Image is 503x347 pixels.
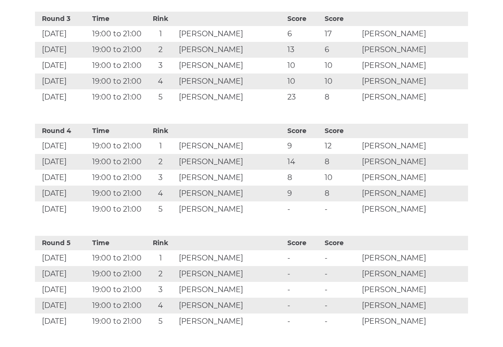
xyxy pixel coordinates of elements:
td: [PERSON_NAME] [360,202,468,218]
td: 9 [285,186,322,202]
td: - [285,298,322,314]
td: [PERSON_NAME] [360,314,468,330]
td: [PERSON_NAME] [360,298,468,314]
th: Round 5 [35,236,90,251]
td: [PERSON_NAME] [177,42,285,58]
th: Score [285,12,322,27]
td: [DATE] [35,170,90,186]
td: 3 [145,58,177,74]
td: 5 [145,202,177,218]
th: Score [322,236,360,251]
td: 23 [285,90,322,106]
td: [PERSON_NAME] [360,282,468,298]
td: 19:00 to 21:00 [90,154,145,170]
td: [DATE] [35,58,90,74]
td: [DATE] [35,90,90,106]
td: [PERSON_NAME] [360,90,468,106]
td: [PERSON_NAME] [177,251,285,267]
td: [PERSON_NAME] [360,251,468,267]
td: 6 [285,27,322,42]
td: 6 [322,42,360,58]
td: 12 [322,139,360,154]
td: 4 [145,186,177,202]
td: 19:00 to 21:00 [90,282,145,298]
td: 10 [322,58,360,74]
td: [DATE] [35,282,90,298]
th: Score [285,236,322,251]
td: 3 [145,282,177,298]
td: [PERSON_NAME] [177,314,285,330]
td: [PERSON_NAME] [360,58,468,74]
td: [DATE] [35,298,90,314]
td: - [285,267,322,282]
td: 13 [285,42,322,58]
td: 4 [145,74,177,90]
th: Round 4 [35,124,90,139]
td: 8 [322,154,360,170]
td: 19:00 to 21:00 [90,27,145,42]
td: [DATE] [35,42,90,58]
td: [DATE] [35,314,90,330]
td: - [322,282,360,298]
td: 2 [145,267,177,282]
td: 10 [285,74,322,90]
td: [PERSON_NAME] [177,282,285,298]
td: [PERSON_NAME] [177,90,285,106]
td: 19:00 to 21:00 [90,170,145,186]
td: [DATE] [35,186,90,202]
td: - [322,267,360,282]
td: [DATE] [35,139,90,154]
td: 8 [285,170,322,186]
td: 17 [322,27,360,42]
td: [DATE] [35,267,90,282]
td: [PERSON_NAME] [177,170,285,186]
th: Round 3 [35,12,90,27]
td: - [285,202,322,218]
td: 19:00 to 21:00 [90,139,145,154]
td: 1 [145,139,177,154]
td: [DATE] [35,154,90,170]
td: [PERSON_NAME] [360,186,468,202]
td: 10 [322,170,360,186]
td: [DATE] [35,251,90,267]
td: 5 [145,90,177,106]
td: [PERSON_NAME] [177,298,285,314]
td: 1 [145,27,177,42]
td: 19:00 to 21:00 [90,186,145,202]
th: Score [322,124,360,139]
td: - [322,202,360,218]
td: [PERSON_NAME] [177,58,285,74]
th: Time [90,124,145,139]
td: 19:00 to 21:00 [90,314,145,330]
td: 19:00 to 21:00 [90,251,145,267]
td: 19:00 to 21:00 [90,42,145,58]
th: Rink [145,236,177,251]
td: [PERSON_NAME] [360,42,468,58]
td: [DATE] [35,202,90,218]
td: - [322,314,360,330]
td: 2 [145,154,177,170]
td: 4 [145,298,177,314]
td: 19:00 to 21:00 [90,202,145,218]
th: Rink [145,12,177,27]
td: [PERSON_NAME] [177,267,285,282]
td: 9 [285,139,322,154]
th: Score [322,12,360,27]
td: 1 [145,251,177,267]
td: 3 [145,170,177,186]
td: - [322,251,360,267]
td: [PERSON_NAME] [177,27,285,42]
td: 10 [322,74,360,90]
td: 19:00 to 21:00 [90,90,145,106]
td: 2 [145,42,177,58]
td: 8 [322,186,360,202]
td: [PERSON_NAME] [360,139,468,154]
td: [DATE] [35,27,90,42]
td: - [322,298,360,314]
td: [PERSON_NAME] [360,267,468,282]
td: [PERSON_NAME] [360,154,468,170]
th: Rink [145,124,177,139]
td: - [285,282,322,298]
td: 10 [285,58,322,74]
td: 19:00 to 21:00 [90,267,145,282]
